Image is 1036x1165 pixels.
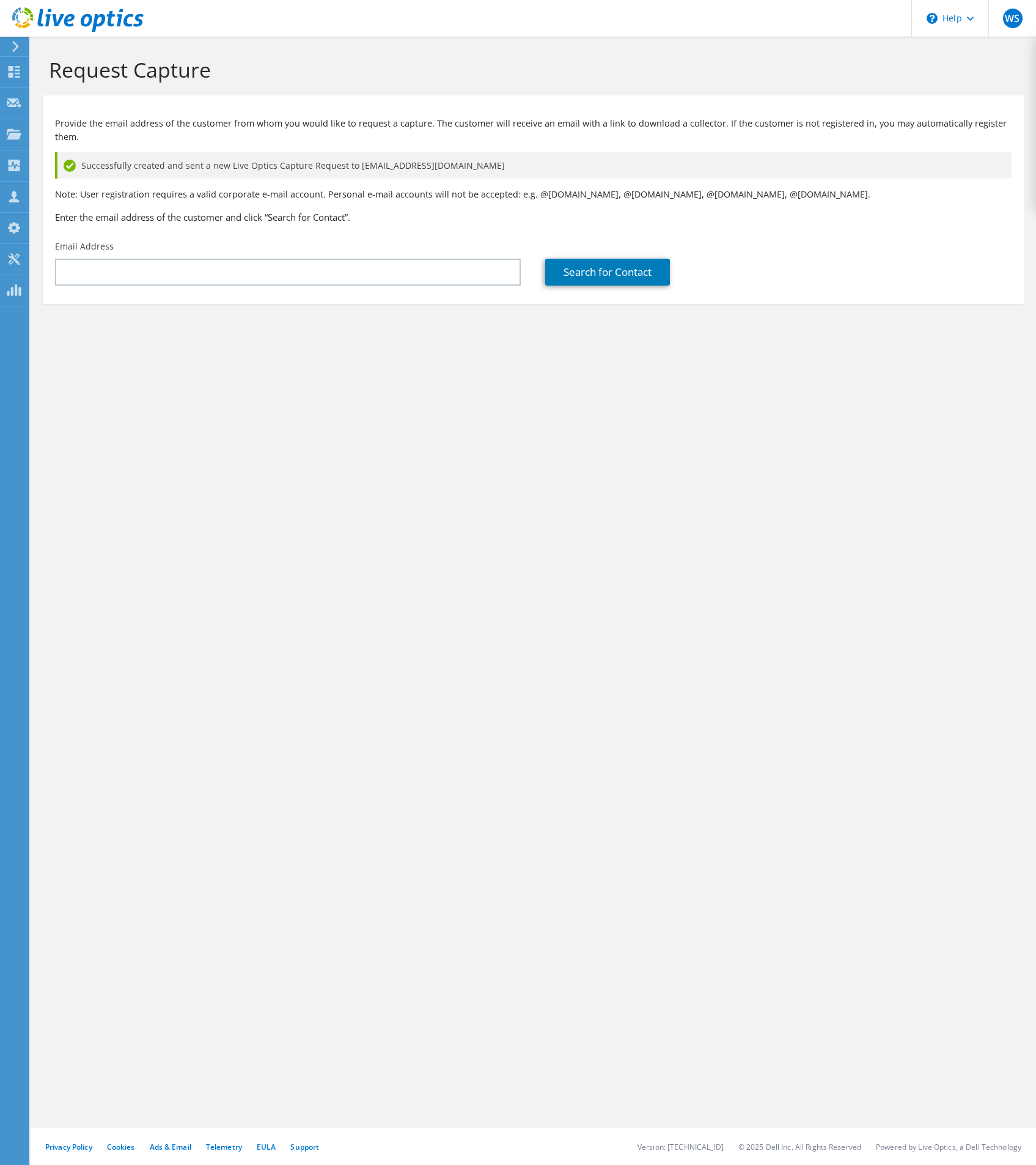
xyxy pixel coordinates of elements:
[55,188,1012,201] p: Note: User registration requires a valid corporate e-mail account. Personal e-mail accounts will ...
[107,1142,135,1152] a: Cookies
[637,1142,724,1152] li: Version: [TECHNICAL_ID]
[206,1142,242,1152] a: Telemetry
[545,259,670,286] a: Search for Contact
[927,13,938,24] svg: \n
[738,1142,861,1152] li: © 2025 Dell Inc. All Rights Reserved
[876,1142,1021,1152] li: Powered by Live Optics, a Dell Technology
[49,57,1012,83] h1: Request Capture
[55,117,1012,144] p: Provide the email address of the customer from whom you would like to request a capture. The cust...
[1003,9,1023,28] span: WS
[55,240,114,253] label: Email Address
[45,1142,92,1152] a: Privacy Policy
[81,159,505,172] span: Successfully created and sent a new Live Optics Capture Request to [EMAIL_ADDRESS][DOMAIN_NAME]
[257,1142,276,1152] a: EULA
[290,1142,319,1152] a: Support
[150,1142,191,1152] a: Ads & Email
[55,210,1012,224] h3: Enter the email address of the customer and click “Search for Contact”.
